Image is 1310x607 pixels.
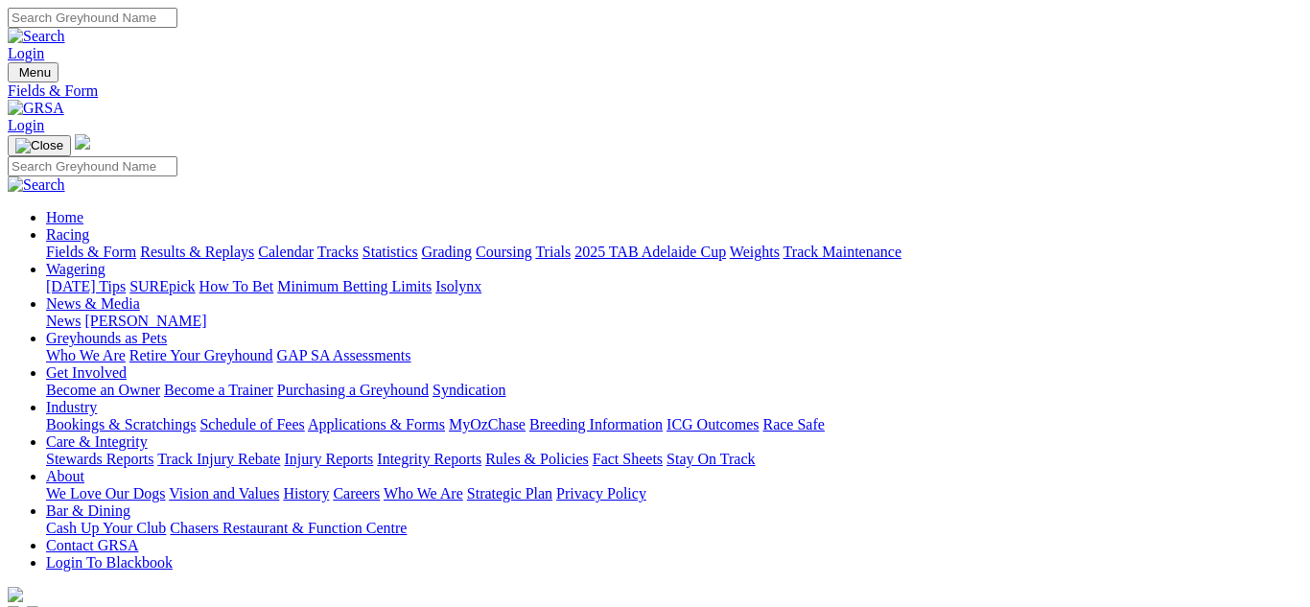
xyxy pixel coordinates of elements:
a: Race Safe [762,416,824,432]
a: Retire Your Greyhound [129,347,273,363]
a: Bookings & Scratchings [46,416,196,432]
a: Vision and Values [169,485,279,502]
button: Toggle navigation [8,135,71,156]
div: Wagering [46,278,1302,295]
a: Minimum Betting Limits [277,278,432,294]
a: Wagering [46,261,105,277]
a: Coursing [476,244,532,260]
a: GAP SA Assessments [277,347,411,363]
a: Schedule of Fees [199,416,304,432]
img: logo-grsa-white.png [75,134,90,150]
img: logo-grsa-white.png [8,587,23,602]
a: Injury Reports [284,451,373,467]
a: Racing [46,226,89,243]
a: Purchasing a Greyhound [277,382,429,398]
a: History [283,485,329,502]
a: Who We Are [384,485,463,502]
a: Get Involved [46,364,127,381]
a: Care & Integrity [46,433,148,450]
a: Become a Trainer [164,382,273,398]
div: News & Media [46,313,1302,330]
a: Track Injury Rebate [157,451,280,467]
a: Track Maintenance [784,244,901,260]
a: News [46,313,81,329]
img: Close [15,138,63,153]
div: Bar & Dining [46,520,1302,537]
div: About [46,485,1302,502]
a: Statistics [363,244,418,260]
a: [DATE] Tips [46,278,126,294]
a: Stay On Track [667,451,755,467]
a: Weights [730,244,780,260]
input: Search [8,8,177,28]
a: Rules & Policies [485,451,589,467]
a: Login [8,45,44,61]
a: Login To Blackbook [46,554,173,571]
input: Search [8,156,177,176]
a: News & Media [46,295,140,312]
a: Careers [333,485,380,502]
a: Fields & Form [46,244,136,260]
a: Isolynx [435,278,481,294]
a: Privacy Policy [556,485,646,502]
a: Home [46,209,83,225]
a: Grading [422,244,472,260]
div: Racing [46,244,1302,261]
img: Search [8,28,65,45]
a: About [46,468,84,484]
a: Calendar [258,244,314,260]
img: GRSA [8,100,64,117]
a: How To Bet [199,278,274,294]
a: Fields & Form [8,82,1302,100]
a: Bar & Dining [46,502,130,519]
a: We Love Our Dogs [46,485,165,502]
a: ICG Outcomes [667,416,759,432]
a: Stewards Reports [46,451,153,467]
div: Industry [46,416,1302,433]
a: Applications & Forms [308,416,445,432]
span: Menu [19,65,51,80]
a: Cash Up Your Club [46,520,166,536]
div: Get Involved [46,382,1302,399]
a: Syndication [433,382,505,398]
a: MyOzChase [449,416,526,432]
a: Chasers Restaurant & Function Centre [170,520,407,536]
div: Care & Integrity [46,451,1302,468]
a: Who We Are [46,347,126,363]
a: SUREpick [129,278,195,294]
a: Breeding Information [529,416,663,432]
a: Become an Owner [46,382,160,398]
a: Trials [535,244,571,260]
a: Tracks [317,244,359,260]
button: Toggle navigation [8,62,58,82]
a: Integrity Reports [377,451,481,467]
div: Greyhounds as Pets [46,347,1302,364]
a: Fact Sheets [593,451,663,467]
a: 2025 TAB Adelaide Cup [574,244,726,260]
a: [PERSON_NAME] [84,313,206,329]
a: Strategic Plan [467,485,552,502]
a: Greyhounds as Pets [46,330,167,346]
a: Results & Replays [140,244,254,260]
img: Search [8,176,65,194]
a: Industry [46,399,97,415]
a: Contact GRSA [46,537,138,553]
a: Login [8,117,44,133]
